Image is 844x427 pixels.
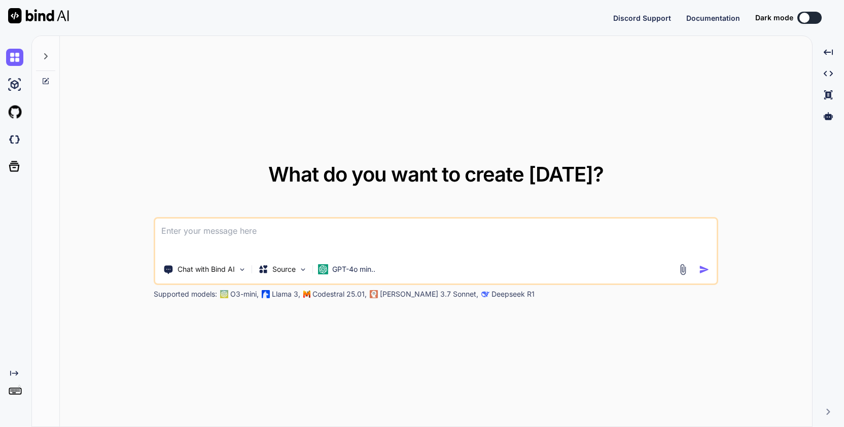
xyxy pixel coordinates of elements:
[698,264,709,275] img: icon
[178,264,235,274] p: Chat with Bind AI
[230,289,259,299] p: O3-mini,
[677,264,688,275] img: attachment
[312,289,367,299] p: Codestral 25.01,
[6,103,23,121] img: githubLight
[6,131,23,148] img: darkCloudIdeIcon
[303,291,310,298] img: Mistral-AI
[220,290,228,298] img: GPT-4
[380,289,478,299] p: [PERSON_NAME] 3.7 Sonnet,
[755,13,793,23] span: Dark mode
[686,13,740,23] button: Documentation
[268,162,604,187] span: What do you want to create [DATE]?
[481,290,489,298] img: claude
[272,289,300,299] p: Llama 3,
[613,14,671,22] span: Discord Support
[6,76,23,93] img: ai-studio
[272,264,296,274] p: Source
[6,49,23,66] img: chat
[332,264,375,274] p: GPT-4o min..
[262,290,270,298] img: Llama2
[686,14,740,22] span: Documentation
[299,265,307,274] img: Pick Models
[613,13,671,23] button: Discord Support
[491,289,535,299] p: Deepseek R1
[154,289,217,299] p: Supported models:
[238,265,247,274] img: Pick Tools
[8,8,69,23] img: Bind AI
[370,290,378,298] img: claude
[318,264,328,274] img: GPT-4o mini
